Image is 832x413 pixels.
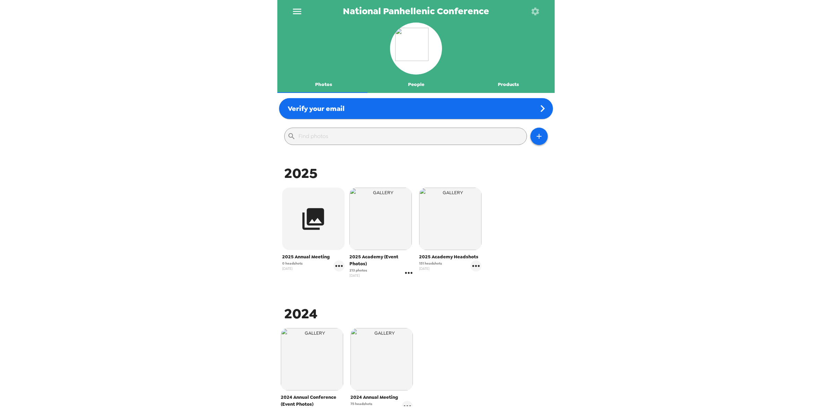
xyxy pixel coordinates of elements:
[349,273,367,278] span: [DATE]
[333,260,345,272] button: gallery menu
[349,188,412,250] img: gallery
[350,401,372,406] span: 75 headshots
[349,268,367,273] span: 213 photos
[281,328,343,390] img: gallery
[403,267,414,278] button: gallery menu
[462,76,555,93] button: Products
[350,328,413,390] img: gallery
[282,266,303,271] span: [DATE]
[281,394,346,408] span: 2024 Annual Conference (Event Photos)
[470,260,482,272] button: gallery menu
[402,401,413,412] button: gallery menu
[284,164,318,182] span: 2025
[350,394,413,401] span: 2024 Annual Meeting
[343,7,489,16] span: National Panhellenic Conference
[277,76,370,93] button: Photos
[419,261,442,266] span: 151 headshots
[284,304,318,323] span: 2024
[419,266,442,271] span: [DATE]
[282,261,303,266] span: 0 headshots
[288,104,345,113] span: Verify your email
[419,188,482,250] img: gallery
[298,131,524,142] input: Find photos
[370,76,462,93] button: People
[349,253,415,267] span: 2025 Academy (Event Photos)
[282,253,345,260] span: 2025 Annual Meeting
[419,253,482,260] span: 2025 Academy Headshots
[395,28,437,69] img: org logo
